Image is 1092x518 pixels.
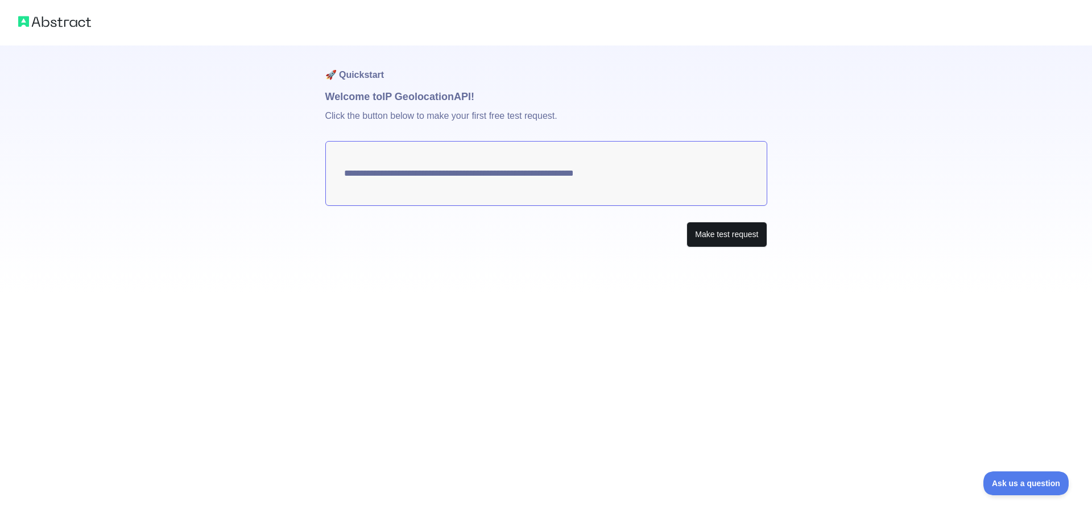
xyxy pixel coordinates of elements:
iframe: Toggle Customer Support [983,471,1069,495]
h1: Welcome to IP Geolocation API! [325,89,767,105]
img: Abstract logo [18,14,91,30]
p: Click the button below to make your first free test request. [325,105,767,141]
button: Make test request [686,222,767,247]
h1: 🚀 Quickstart [325,45,767,89]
